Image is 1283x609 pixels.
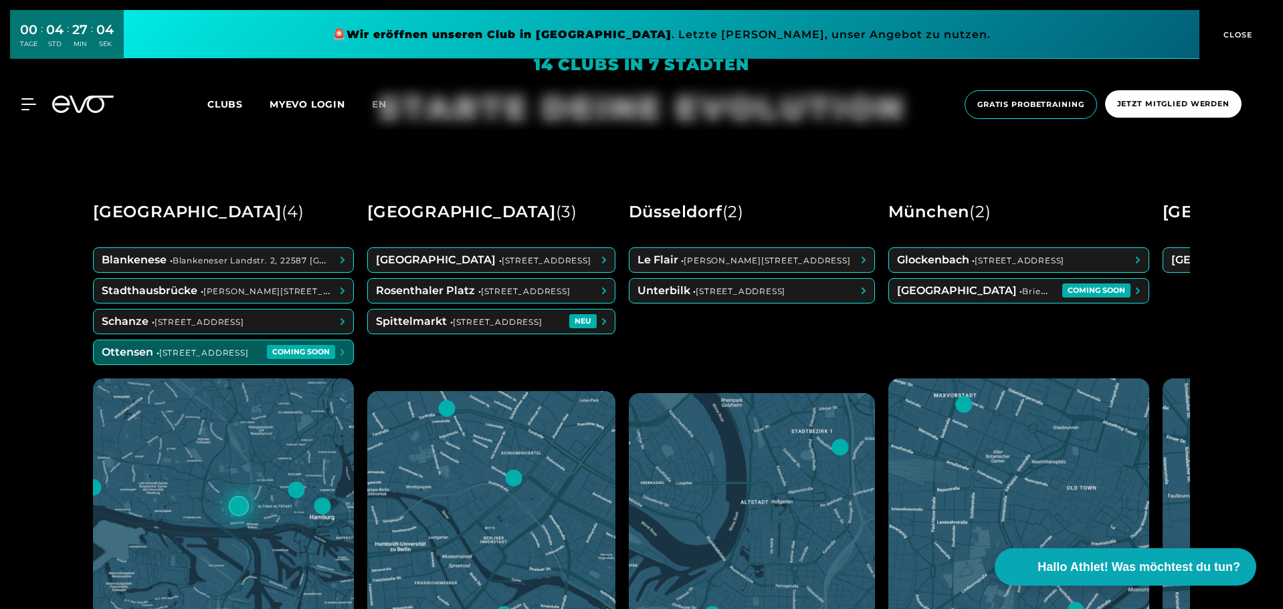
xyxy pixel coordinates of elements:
[367,197,577,227] div: [GEOGRAPHIC_DATA]
[995,548,1256,586] button: Hallo Athlet! Was möchtest du tun?
[46,39,64,49] div: STD
[888,197,991,227] div: München
[1220,29,1253,41] span: CLOSE
[977,99,1084,110] span: Gratis Probetraining
[556,202,577,221] span: ( 3 )
[372,98,387,110] span: en
[969,202,991,221] span: ( 2 )
[1038,558,1240,576] span: Hallo Athlet! Was möchtest du tun?
[1117,98,1229,110] span: Jetzt Mitglied werden
[1101,90,1246,119] a: Jetzt Mitglied werden
[207,98,270,110] a: Clubs
[72,39,88,49] div: MIN
[46,20,64,39] div: 04
[20,39,37,49] div: TAGE
[629,197,744,227] div: Düsseldorf
[961,90,1101,119] a: Gratis Probetraining
[372,97,403,112] a: en
[282,202,304,221] span: ( 4 )
[41,21,43,57] div: :
[96,39,114,49] div: SEK
[270,98,345,110] a: MYEVO LOGIN
[93,197,304,227] div: [GEOGRAPHIC_DATA]
[20,20,37,39] div: 00
[1199,10,1273,59] button: CLOSE
[96,20,114,39] div: 04
[67,21,69,57] div: :
[72,20,88,39] div: 27
[722,202,744,221] span: ( 2 )
[207,98,243,110] span: Clubs
[91,21,93,57] div: :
